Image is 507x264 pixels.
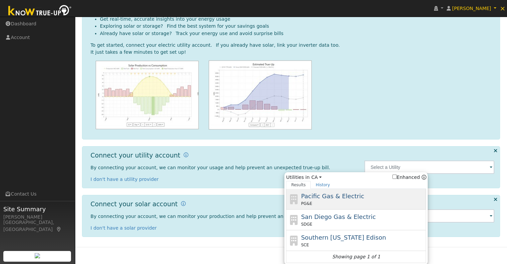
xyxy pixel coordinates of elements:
span: Southern [US_STATE] Edison [301,234,386,241]
h1: Connect your solar account [91,200,178,208]
a: Enhanced Providers [421,175,426,180]
label: Enhanced [392,174,420,181]
span: By connecting your account, we can monitor your usage and help prevent an unexpected true-up bill. [91,165,330,170]
input: Select an Inverter [364,209,494,223]
a: Map [56,227,62,232]
span: Utilities in [286,174,426,181]
div: [PERSON_NAME] [3,214,71,221]
span: [PERSON_NAME] [452,6,491,11]
div: [GEOGRAPHIC_DATA], [GEOGRAPHIC_DATA] [3,219,71,233]
a: CA [311,174,322,181]
li: Exploring solar or storage? Find the best system for your savings goals [100,23,495,30]
div: It just takes a few minutes to get set up! [91,49,495,56]
span: Pacific Gas & Electric [301,193,364,200]
li: Get real-time, accurate insights into your energy usage [100,16,495,23]
i: Showing page 1 of 1 [332,253,380,260]
a: History [311,181,335,189]
a: I don't have a solar provider [91,225,157,231]
h1: Connect your utility account [91,152,180,159]
span: San Diego Gas & Electric [301,213,376,220]
input: Enhanced [392,175,397,179]
div: To get started, connect your electric utility account. If you already have solar, link your inver... [91,42,495,49]
li: Already have solar or storage? Track your energy use and avoid surprise bills [100,30,495,37]
input: Select a Utility [364,161,494,174]
span: × [500,4,505,12]
span: By connecting your account, we can monitor your production and help prevent an unexpected true-up... [91,214,341,219]
span: Site Summary [3,205,71,214]
span: PG&E [301,201,312,207]
a: I don't have a utility provider [91,177,159,182]
img: Know True-Up [5,4,75,19]
span: SDGE [301,221,312,227]
a: Results [286,181,311,189]
span: SCE [301,242,309,248]
img: retrieve [35,253,40,258]
span: Show enhanced providers [392,174,426,181]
